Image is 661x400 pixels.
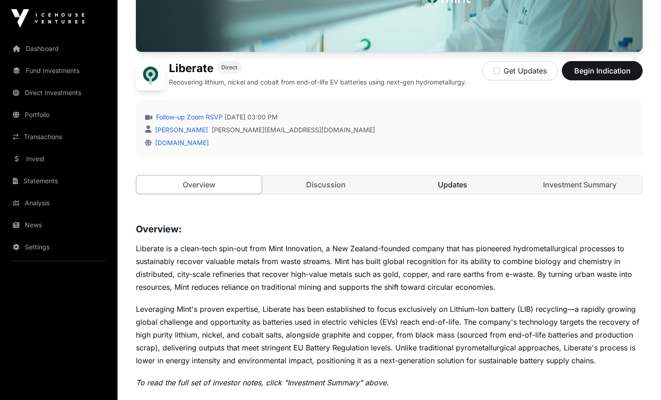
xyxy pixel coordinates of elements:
a: Begin Indication [562,70,643,79]
a: Portfolio [7,105,110,125]
em: To read the full set of investor notes, click "Investment Summary" above. [136,378,389,387]
span: Begin Indication [573,65,631,76]
a: Settings [7,237,110,257]
a: Follow-up Zoom RSVP [154,113,223,122]
a: Transactions [7,127,110,147]
p: Leveraging Mint's proven expertise, Liberate has been established to focus exclusively on Lithium... [136,303,643,367]
a: [PERSON_NAME][EMAIL_ADDRESS][DOMAIN_NAME] [212,125,375,135]
a: Overview [136,175,262,194]
p: Recovering lithium, nickel and cobalt from end-of-life EV batteries using next-gen hydrometallurgy. [169,78,466,87]
nav: Tabs [136,175,642,194]
button: Get Updates [482,61,558,80]
a: Fund Investments [7,61,110,81]
a: News [7,215,110,235]
button: Begin Indication [562,61,643,80]
a: Statements [7,171,110,191]
span: Direct [221,64,237,71]
h3: Overview: [136,222,643,237]
a: Updates [390,175,515,194]
a: Investment Summary [517,175,643,194]
img: Liberate [136,61,165,90]
p: Liberate is a clean-tech spin-out from Mint Innovation, a New Zealand-founded company that has pi... [136,242,643,293]
iframe: Chat Widget [615,356,661,400]
a: Discussion [263,175,389,194]
a: [PERSON_NAME] [153,126,208,134]
a: Direct Investments [7,83,110,103]
img: Icehouse Ventures Logo [11,9,84,28]
a: Invest [7,149,110,169]
h1: Liberate [169,61,213,76]
a: [DOMAIN_NAME] [151,139,209,146]
a: Dashboard [7,39,110,59]
span: [DATE] 03:00 PM [224,113,278,122]
a: Analysis [7,193,110,213]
